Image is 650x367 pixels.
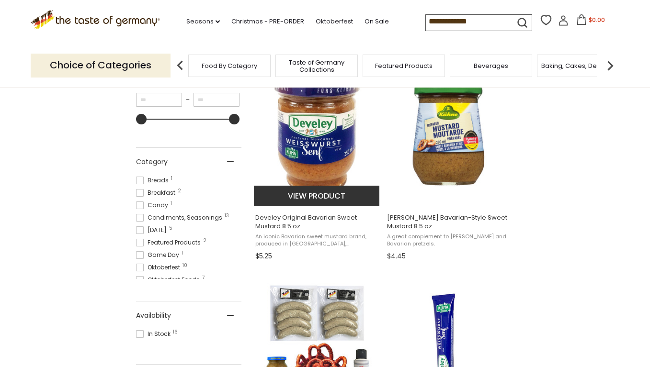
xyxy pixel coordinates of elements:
input: Maximum value [194,93,239,107]
img: Kuehne Bavarian-Style Sweet Mustard [386,71,513,198]
span: 5 [169,226,172,231]
span: 2 [178,189,181,193]
span: A great complement to [PERSON_NAME] and Bavarian pretzels. [387,233,511,248]
span: Breads [136,176,171,185]
button: $0.00 [570,14,611,29]
a: On Sale [365,16,389,27]
span: In Stock [136,330,173,338]
span: Candy [136,201,171,210]
span: $0.00 [589,16,605,24]
span: 1 [182,251,183,256]
span: Category [136,157,168,167]
span: 13 [225,213,229,218]
span: Availability [136,311,171,321]
span: Develey Original Bavarian Sweet Mustard 8.5 oz. [255,213,379,231]
span: $5.25 [255,251,272,261]
p: Choice of Categories [31,54,171,77]
img: next arrow [601,56,620,75]
span: Condiments, Seasonings [136,213,225,222]
span: Oktoberfest Foods [136,276,203,284]
span: 7 [202,276,205,280]
span: Oktoberfest [136,263,183,272]
a: Develey Original Bavarian Sweet Mustard 8.5 oz. [254,63,381,264]
span: 2 [203,238,206,243]
a: Kuehne Bavarian-Style Sweet Mustard 8.5 oz. [386,63,513,264]
a: Baking, Cakes, Desserts [541,62,616,69]
span: Breakfast [136,189,178,197]
span: [DATE] [136,226,170,234]
span: Game Day [136,251,182,259]
span: 1 [171,201,172,206]
a: Oktoberfest [316,16,353,27]
a: Beverages [474,62,508,69]
button: View product [254,186,380,206]
span: Featured Products [136,238,204,247]
span: – [182,95,194,104]
span: 1 [171,176,172,181]
input: Minimum value [136,93,182,107]
span: 10 [182,263,187,268]
a: Seasons [186,16,220,27]
a: Christmas - PRE-ORDER [231,16,304,27]
img: previous arrow [171,56,190,75]
a: Food By Category [202,62,257,69]
span: [PERSON_NAME] Bavarian-Style Sweet Mustard 8.5 oz. [387,213,511,231]
a: Taste of Germany Collections [278,59,355,73]
span: 16 [173,330,178,334]
img: Develey Original Bavarian Sweet Mustard 8.5 oz. [254,71,381,198]
a: Featured Products [375,62,433,69]
span: An iconic Bavarian sweet mustard brand, produced in [GEOGRAPHIC_DATA], [GEOGRAPHIC_DATA], by [PER... [255,233,379,248]
span: $4.45 [387,251,406,261]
